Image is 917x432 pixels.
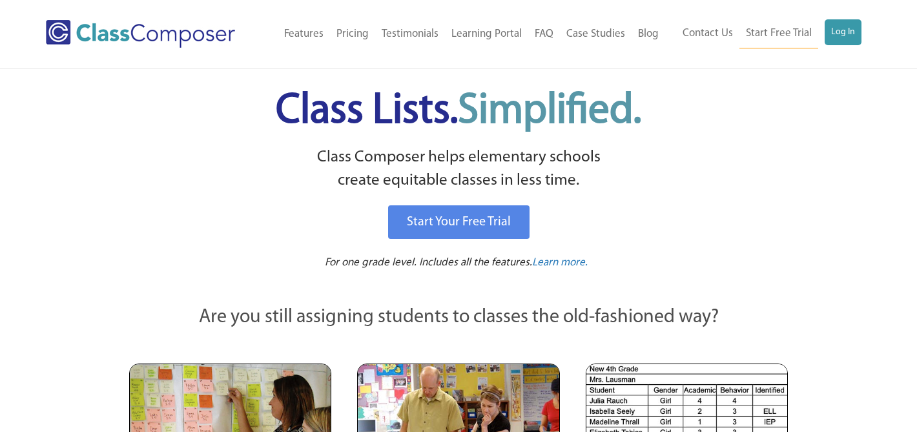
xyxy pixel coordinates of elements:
[262,20,665,48] nav: Header Menu
[445,20,528,48] a: Learning Portal
[532,257,588,268] span: Learn more.
[276,90,641,132] span: Class Lists.
[375,20,445,48] a: Testimonials
[528,20,560,48] a: FAQ
[665,19,862,48] nav: Header Menu
[127,146,790,193] p: Class Composer helps elementary schools create equitable classes in less time.
[325,257,532,268] span: For one grade level. Includes all the features.
[330,20,375,48] a: Pricing
[407,216,511,229] span: Start Your Free Trial
[46,20,235,48] img: Class Composer
[458,90,641,132] span: Simplified.
[825,19,861,45] a: Log In
[388,205,530,239] a: Start Your Free Trial
[632,20,665,48] a: Blog
[532,255,588,271] a: Learn more.
[129,303,788,332] p: Are you still assigning students to classes the old-fashioned way?
[676,19,739,48] a: Contact Us
[560,20,632,48] a: Case Studies
[739,19,818,48] a: Start Free Trial
[278,20,330,48] a: Features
